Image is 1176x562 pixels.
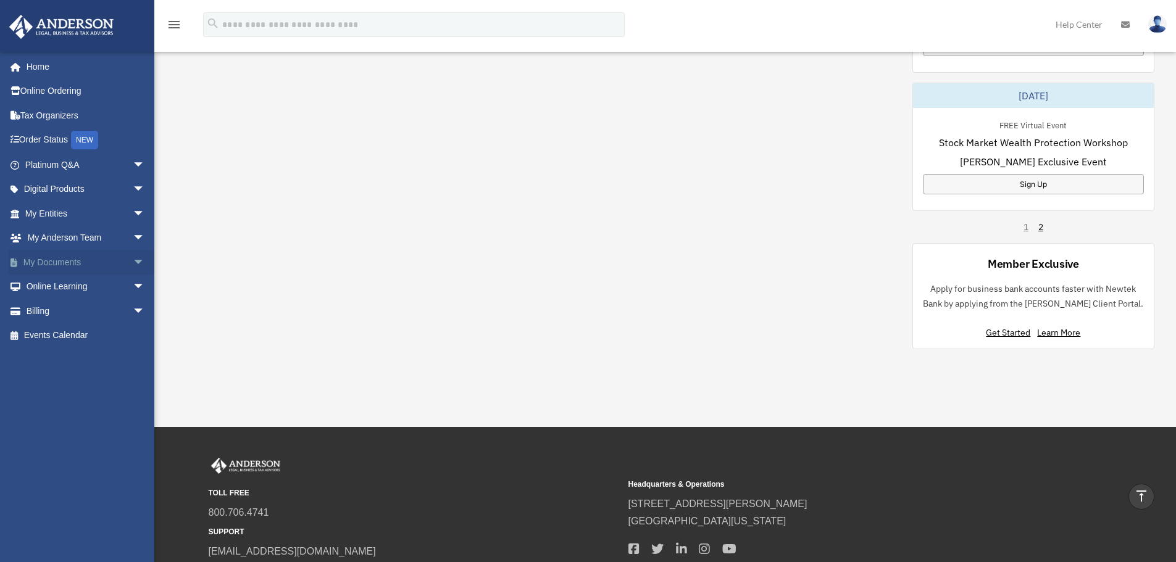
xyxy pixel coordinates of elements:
a: Platinum Q&Aarrow_drop_down [9,152,164,177]
a: Billingarrow_drop_down [9,299,164,323]
a: Sign Up [923,174,1144,194]
small: SUPPORT [209,526,620,539]
a: [GEOGRAPHIC_DATA][US_STATE] [628,516,786,526]
img: Anderson Advisors Platinum Portal [209,458,283,474]
p: Apply for business bank accounts faster with Newtek Bank by applying from the [PERSON_NAME] Clien... [923,281,1144,312]
small: Headquarters & Operations [628,478,1040,491]
a: Order StatusNEW [9,128,164,153]
a: [EMAIL_ADDRESS][DOMAIN_NAME] [209,546,376,556]
a: 800.706.4741 [209,507,269,518]
a: My Entitiesarrow_drop_down [9,201,164,226]
a: Learn More [1037,327,1080,338]
a: menu [167,22,181,32]
a: My Anderson Teamarrow_drop_down [9,226,164,250]
a: Digital Productsarrow_drop_down [9,177,164,202]
small: TOLL FREE [209,487,620,500]
span: arrow_drop_down [133,177,157,202]
a: Home [9,54,157,79]
a: Get Started [986,327,1035,338]
img: Anderson Advisors Platinum Portal [6,15,117,39]
a: vertical_align_top [1128,484,1154,510]
span: arrow_drop_down [133,152,157,178]
a: [STREET_ADDRESS][PERSON_NAME] [628,498,807,509]
div: Member Exclusive [988,256,1079,271]
a: Tax Organizers [9,103,164,128]
i: menu [167,17,181,32]
a: 2 [1038,221,1043,233]
span: arrow_drop_down [133,275,157,300]
a: Online Ordering [9,79,164,104]
i: vertical_align_top [1134,489,1149,503]
span: Stock Market Wealth Protection Workshop [939,135,1128,150]
span: arrow_drop_down [133,299,157,324]
div: [DATE] [913,83,1154,108]
span: arrow_drop_down [133,250,157,275]
img: User Pic [1148,15,1167,33]
i: search [206,17,220,30]
div: FREE Virtual Event [990,118,1077,131]
a: My Documentsarrow_drop_down [9,250,164,275]
a: Events Calendar [9,323,164,348]
a: Online Learningarrow_drop_down [9,275,164,299]
span: [PERSON_NAME] Exclusive Event [960,154,1107,169]
div: NEW [71,131,98,149]
span: arrow_drop_down [133,226,157,251]
span: arrow_drop_down [133,201,157,226]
